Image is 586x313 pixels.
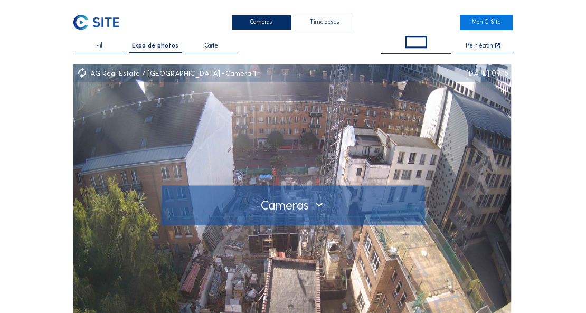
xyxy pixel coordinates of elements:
span: Expo de photos [132,43,178,49]
span: Fil [97,43,102,49]
a: Mon C-Site [460,15,513,30]
div: Plein écran [466,43,493,50]
div: Camera 1 [225,70,256,77]
img: C-SITE Logo [73,15,119,30]
div: Caméras [232,15,291,30]
div: AG Real Estate / [GEOGRAPHIC_DATA] [90,70,225,77]
div: Timelapses [295,15,354,30]
div: [DATE] 09:15 [466,70,508,77]
span: Carte [205,43,218,49]
a: C-SITE Logo [73,15,126,30]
